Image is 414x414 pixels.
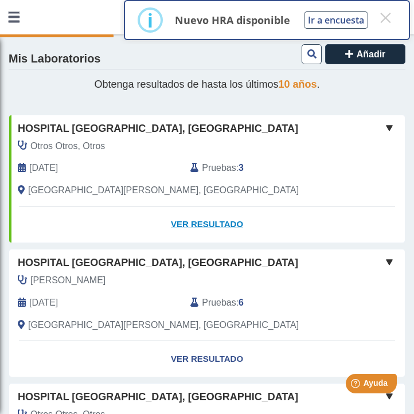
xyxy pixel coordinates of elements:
span: Sepulveda, Jose [30,274,106,287]
div: : [182,161,354,175]
p: Nuevo HRA disponible [175,13,290,27]
span: Añadir [357,49,386,59]
button: Ir a encuesta [304,11,368,29]
a: Ver Resultado [9,341,405,377]
span: San Juan, PR [28,318,299,332]
span: Obtenga resultados de hasta los últimos . [94,79,319,90]
div: : [182,296,354,310]
b: 3 [239,163,244,173]
span: 2024-12-30 [29,296,58,310]
button: Close this dialog [375,7,396,28]
h4: Mis Laboratorios [9,52,100,66]
span: Hospital [GEOGRAPHIC_DATA], [GEOGRAPHIC_DATA] [18,121,298,136]
span: Hospital [GEOGRAPHIC_DATA], [GEOGRAPHIC_DATA] [18,389,298,405]
span: 2025-10-10 [29,161,58,175]
a: Ver Resultado [9,206,405,243]
span: Otros Otros, Otros [30,139,105,153]
b: 6 [239,298,244,307]
span: 10 años [279,79,317,90]
span: Hospital [GEOGRAPHIC_DATA], [GEOGRAPHIC_DATA] [18,255,298,271]
span: San Juan, PR [28,183,299,197]
span: Pruebas [202,161,236,175]
button: Añadir [325,44,405,64]
iframe: Help widget launcher [312,369,401,401]
span: Pruebas [202,296,236,310]
div: i [147,10,153,30]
